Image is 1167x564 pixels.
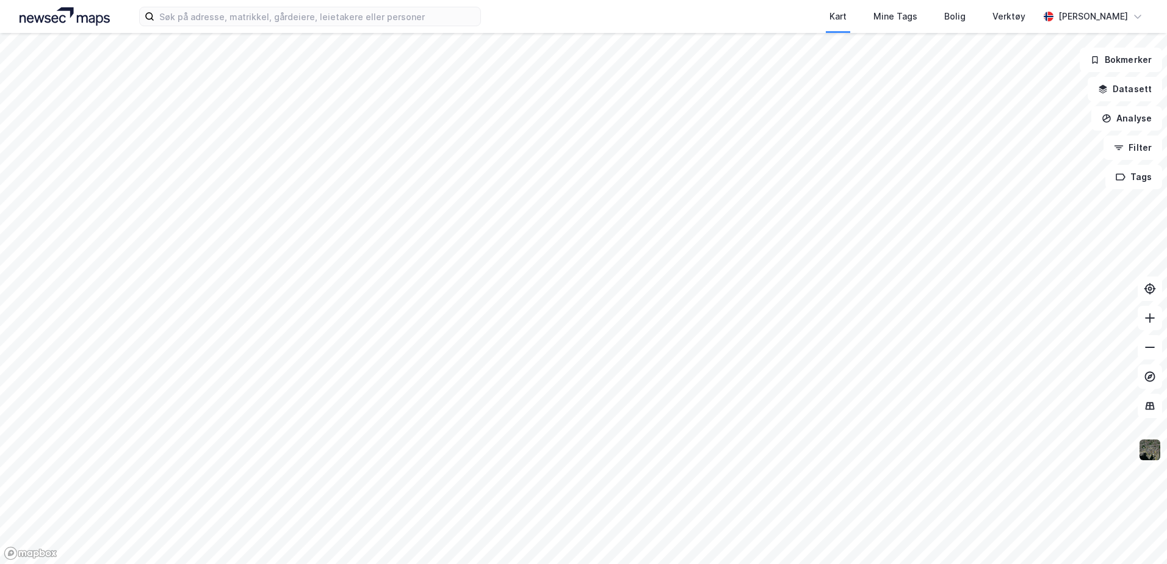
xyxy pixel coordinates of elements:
[4,546,57,560] a: Mapbox homepage
[1088,77,1162,101] button: Datasett
[1104,136,1162,160] button: Filter
[154,7,480,26] input: Søk på adresse, matrikkel, gårdeiere, leietakere eller personer
[1106,505,1167,564] iframe: Chat Widget
[1106,505,1167,564] div: Kontrollprogram for chat
[1105,165,1162,189] button: Tags
[1058,9,1128,24] div: [PERSON_NAME]
[944,9,966,24] div: Bolig
[1138,438,1162,461] img: 9k=
[992,9,1025,24] div: Verktøy
[1091,106,1162,131] button: Analyse
[1080,48,1162,72] button: Bokmerker
[20,7,110,26] img: logo.a4113a55bc3d86da70a041830d287a7e.svg
[873,9,917,24] div: Mine Tags
[829,9,847,24] div: Kart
